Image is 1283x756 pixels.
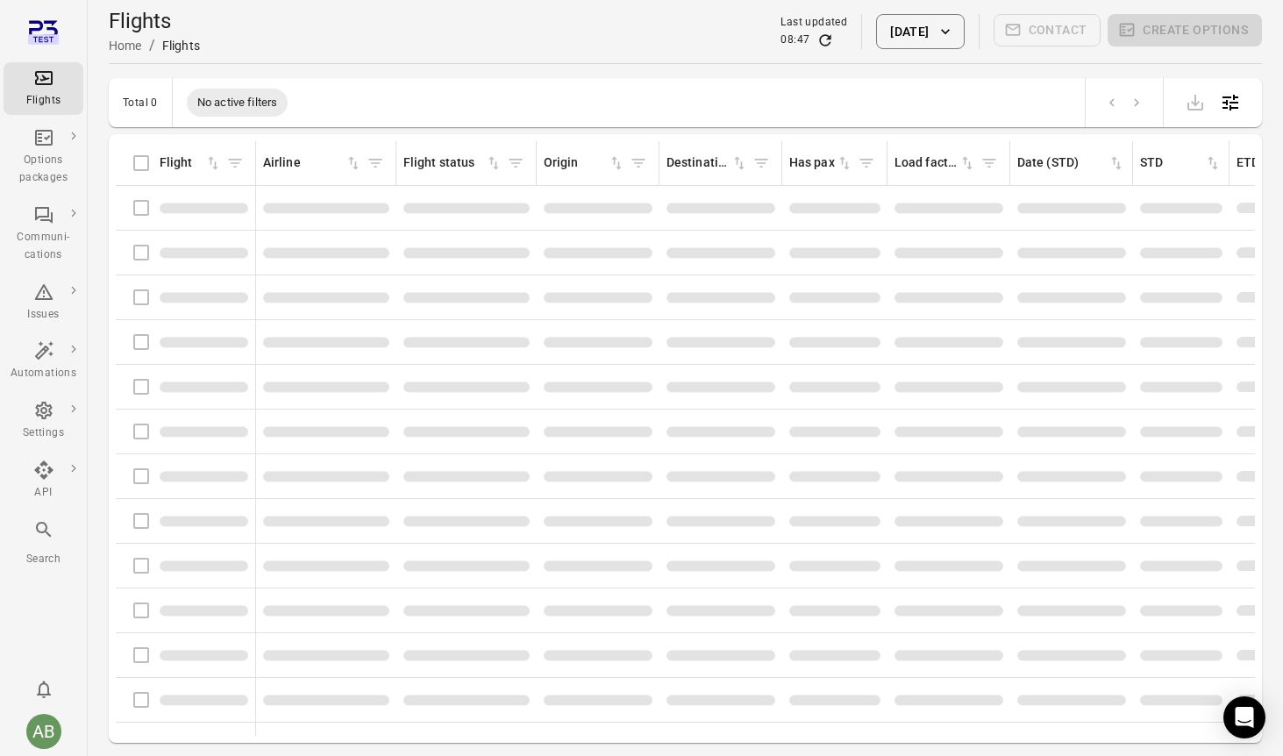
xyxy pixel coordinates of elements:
[1108,14,1262,49] span: Please make a selection to create an option package
[544,153,625,173] div: Sort by origin in ascending order
[123,96,158,109] div: Total 0
[11,92,76,110] div: Flights
[11,424,76,442] div: Settings
[4,276,83,329] a: Issues
[876,14,964,49] button: [DATE]
[4,335,83,388] a: Automations
[853,150,880,176] span: Filter by has pax
[4,454,83,507] a: API
[19,707,68,756] button: Aslaug Bjarnadottir
[26,672,61,707] button: Notifications
[1178,93,1213,110] span: Please make a selection to export
[4,514,83,573] button: Search
[816,32,834,49] button: Refresh data
[11,152,76,187] div: Options packages
[780,32,809,49] div: 08:47
[789,153,853,173] div: Sort by has pax in ascending order
[503,150,529,176] span: Filter by flight status
[4,395,83,447] a: Settings
[1100,91,1149,114] nav: pagination navigation
[109,35,200,56] nav: Breadcrumbs
[11,365,76,382] div: Automations
[895,153,976,173] div: Sort by load factor in ascending order
[222,150,248,176] span: Filter by flight
[1223,696,1265,738] div: Open Intercom Messenger
[162,37,200,54] div: Flights
[403,153,503,173] div: Sort by flight status in ascending order
[26,714,61,749] div: AB
[109,39,142,53] a: Home
[4,62,83,115] a: Flights
[187,94,289,111] span: No active filters
[362,150,388,176] span: Filter by airline
[1213,85,1248,120] button: Open table configuration
[160,153,222,173] div: Sort by flight in ascending order
[666,153,748,173] div: Sort by destination in ascending order
[11,484,76,502] div: API
[994,14,1101,49] span: Please make a selection to create communications
[4,199,83,269] a: Communi-cations
[1140,153,1222,173] div: Sort by STD in ascending order
[625,150,652,176] span: Filter by origin
[976,150,1002,176] span: Filter by load factor
[780,14,847,32] div: Last updated
[263,153,362,173] div: Sort by airline in ascending order
[109,7,200,35] h1: Flights
[11,229,76,264] div: Communi-cations
[11,306,76,324] div: Issues
[1017,153,1125,173] div: Sort by date (STD) in ascending order
[149,35,155,56] li: /
[11,551,76,568] div: Search
[748,150,774,176] span: Filter by destination
[4,122,83,192] a: Options packages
